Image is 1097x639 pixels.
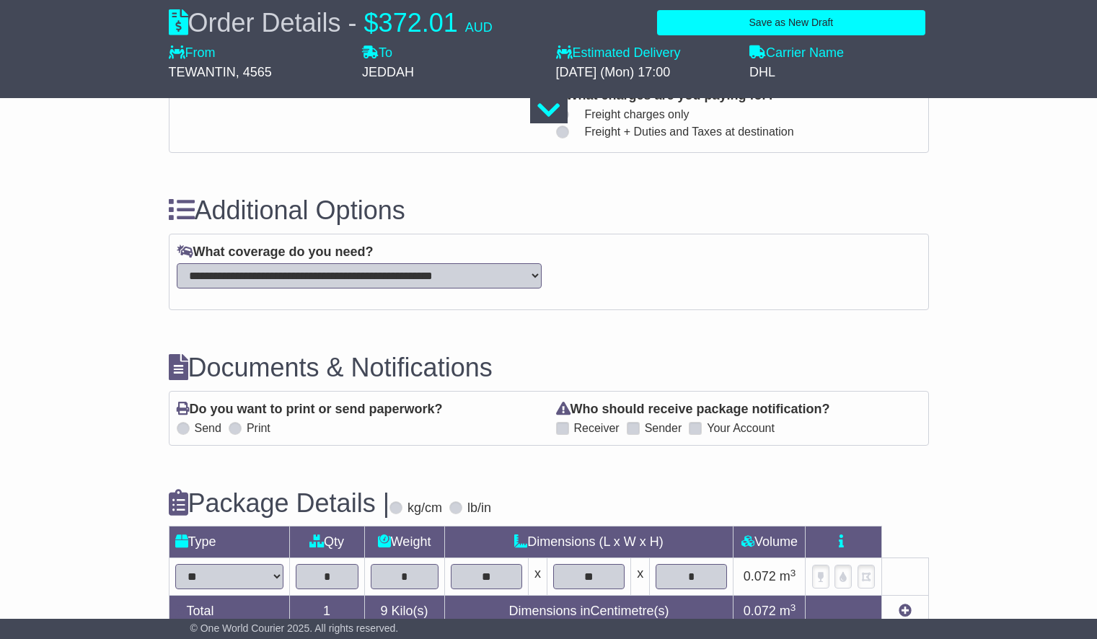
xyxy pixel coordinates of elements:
label: Do you want to print or send paperwork? [177,402,443,418]
span: 0.072 [744,569,776,583]
sup: 3 [790,602,796,613]
label: Carrier Name [749,45,844,61]
span: JEDDAH [362,65,414,79]
div: Order Details - [169,7,493,38]
div: DHL [749,65,929,81]
label: Estimated Delivery [556,45,736,61]
a: Add new item [899,604,912,618]
td: Type [169,526,289,558]
span: 0.072 [744,604,776,618]
td: 1 [289,596,364,627]
td: x [631,558,650,596]
td: Dimensions (L x W x H) [444,526,733,558]
label: kg/cm [407,501,442,516]
h3: Additional Options [169,196,929,225]
span: , 4565 [236,65,272,79]
span: m [780,604,796,618]
div: [DATE] (Mon) 17:00 [556,65,736,81]
span: AUD [465,20,493,35]
label: Send [195,421,221,435]
td: Kilo(s) [364,596,444,627]
sup: 3 [790,568,796,578]
span: 372.01 [379,8,458,38]
span: m [780,569,796,583]
label: Receiver [574,421,620,435]
h3: Package Details | [169,489,390,518]
td: Qty [289,526,364,558]
label: lb/in [467,501,491,516]
button: Save as New Draft [657,10,925,35]
label: What coverage do you need? [177,244,374,260]
label: Print [247,421,270,435]
td: Total [169,596,289,627]
label: To [362,45,392,61]
label: Sender [645,421,682,435]
label: From [169,45,216,61]
span: TEWANTIN [169,65,236,79]
td: Volume [733,526,806,558]
td: Weight [364,526,444,558]
label: Who should receive package notification? [556,402,830,418]
span: 9 [381,604,388,618]
span: $ [364,8,379,38]
span: © One World Courier 2025. All rights reserved. [190,622,399,634]
td: x [528,558,547,596]
td: Dimensions in Centimetre(s) [444,596,733,627]
label: Your Account [707,421,775,435]
span: Freight + Duties and Taxes at destination [585,125,794,138]
h3: Documents & Notifications [169,353,929,382]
